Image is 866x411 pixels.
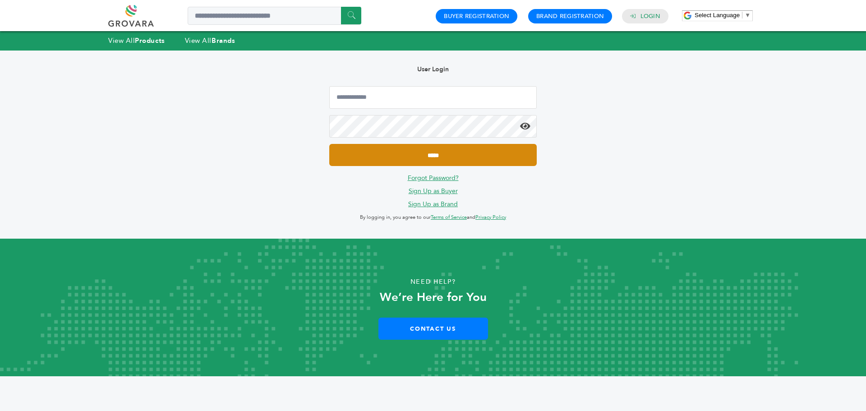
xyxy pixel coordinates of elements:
[695,12,751,18] a: Select Language​
[745,12,751,18] span: ▼
[329,86,537,109] input: Email Address
[444,12,509,20] a: Buyer Registration
[329,212,537,223] p: By logging in, you agree to our and
[695,12,740,18] span: Select Language
[475,214,506,221] a: Privacy Policy
[212,36,235,45] strong: Brands
[431,214,467,221] a: Terms of Service
[188,7,361,25] input: Search a product or brand...
[329,115,537,138] input: Password
[417,65,449,74] b: User Login
[380,289,487,305] strong: We’re Here for You
[378,318,488,340] a: Contact Us
[43,275,823,289] p: Need Help?
[536,12,604,20] a: Brand Registration
[185,36,235,45] a: View AllBrands
[408,200,458,208] a: Sign Up as Brand
[409,187,458,195] a: Sign Up as Buyer
[640,12,660,20] a: Login
[108,36,165,45] a: View AllProducts
[408,174,459,182] a: Forgot Password?
[135,36,165,45] strong: Products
